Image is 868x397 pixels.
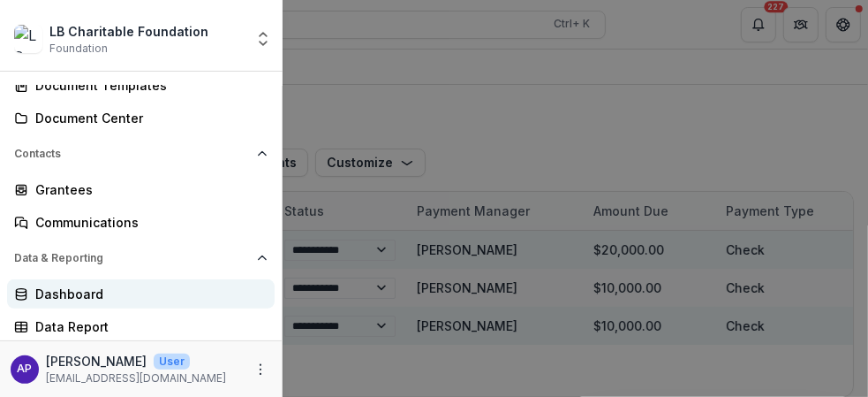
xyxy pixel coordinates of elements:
[35,285,260,303] div: Dashboard
[49,22,208,41] div: LB Charitable Foundation
[35,109,260,127] div: Document Center
[7,312,275,341] a: Data Report
[46,370,226,386] p: [EMAIL_ADDRESS][DOMAIN_NAME]
[18,363,33,375] div: Abdon Pugal
[14,252,250,264] span: Data & Reporting
[7,244,275,272] button: Open Data & Reporting
[46,352,147,370] p: [PERSON_NAME]
[7,208,275,237] a: Communications
[7,279,275,309] a: Dashboard
[7,140,275,168] button: Open Contacts
[7,103,275,133] a: Document Center
[7,175,275,204] a: Grantees
[35,180,260,199] div: Grantees
[250,359,271,380] button: More
[35,76,260,95] div: Document Templates
[154,354,190,370] p: User
[14,148,250,160] span: Contacts
[49,41,108,57] span: Foundation
[35,317,260,336] div: Data Report
[251,21,275,57] button: Open entity switcher
[14,25,42,53] img: LB Charitable Foundation
[35,213,260,232] div: Communications
[7,71,275,100] a: Document Templates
